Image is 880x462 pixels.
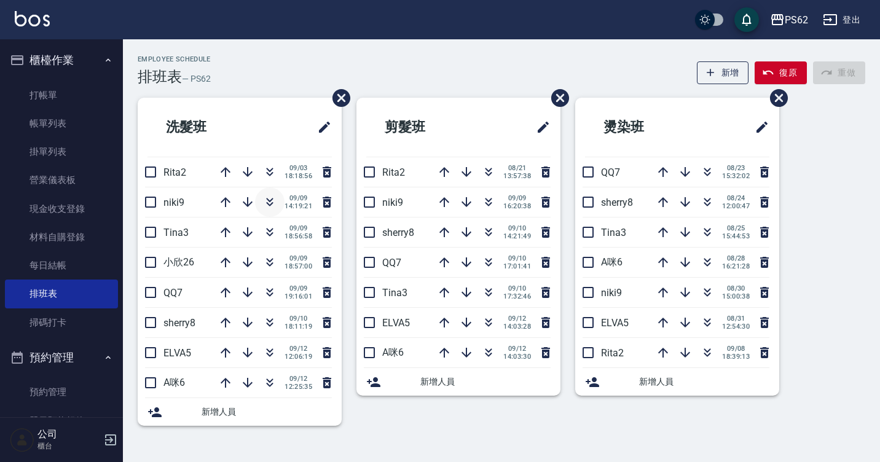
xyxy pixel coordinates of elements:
[503,202,531,210] span: 16:20:38
[5,109,118,138] a: 帳單列表
[5,308,118,337] a: 掃碼打卡
[163,227,189,238] span: Tina3
[285,323,312,331] span: 18:11:19
[761,80,790,116] span: 刪除班表
[5,223,118,251] a: 材料自購登錄
[420,375,551,388] span: 新增人員
[138,398,342,426] div: 新增人員
[285,284,312,292] span: 09/09
[722,315,750,323] span: 08/31
[147,105,267,149] h2: 洗髮班
[5,195,118,223] a: 現金收支登錄
[285,172,312,180] span: 18:18:56
[503,262,531,270] span: 17:01:41
[542,80,571,116] span: 刪除班表
[818,9,865,31] button: 登出
[5,138,118,166] a: 掛單列表
[722,232,750,240] span: 15:44:53
[163,287,183,299] span: QQ7
[503,323,531,331] span: 14:03:28
[163,317,195,329] span: sherry8
[202,405,332,418] span: 新增人員
[310,112,332,142] span: 修改班表的標題
[722,194,750,202] span: 08/24
[5,280,118,308] a: 排班表
[722,164,750,172] span: 08/23
[285,164,312,172] span: 09/03
[285,232,312,240] span: 18:56:58
[601,227,626,238] span: Tina3
[722,353,750,361] span: 18:39:13
[5,81,118,109] a: 打帳單
[722,345,750,353] span: 09/08
[601,317,629,329] span: ELVA5
[601,166,620,178] span: QQ7
[503,254,531,262] span: 09/10
[765,7,813,33] button: PS62
[722,262,750,270] span: 16:21:28
[163,197,184,208] span: niki9
[639,375,769,388] span: 新增人員
[285,383,312,391] span: 12:25:35
[722,224,750,232] span: 08/25
[722,172,750,180] span: 15:32:02
[697,61,749,84] button: 新增
[366,105,486,149] h2: 剪髮班
[163,256,194,268] span: 小欣26
[37,428,100,440] h5: 公司
[503,172,531,180] span: 13:57:38
[382,257,401,268] span: QQ7
[585,105,705,149] h2: 燙染班
[138,55,211,63] h2: Employee Schedule
[503,232,531,240] span: 14:21:49
[163,166,186,178] span: Rita2
[285,315,312,323] span: 09/10
[601,256,623,268] span: A咪6
[382,197,403,208] span: niki9
[285,375,312,383] span: 09/12
[722,284,750,292] span: 08/30
[722,323,750,331] span: 12:54:30
[285,353,312,361] span: 12:06:19
[5,407,118,435] a: 單日預約紀錄
[138,68,182,85] h3: 排班表
[382,227,414,238] span: sherry8
[5,378,118,406] a: 預約管理
[382,166,405,178] span: Rita2
[503,345,531,353] span: 09/12
[5,342,118,374] button: 預約管理
[722,202,750,210] span: 12:00:47
[382,287,407,299] span: Tina3
[10,428,34,452] img: Person
[601,287,622,299] span: niki9
[356,368,560,396] div: 新增人員
[15,11,50,26] img: Logo
[734,7,759,32] button: save
[755,61,807,84] button: 復原
[5,166,118,194] a: 營業儀表板
[528,112,551,142] span: 修改班表的標題
[5,251,118,280] a: 每日結帳
[382,317,410,329] span: ELVA5
[503,284,531,292] span: 09/10
[503,292,531,300] span: 17:32:46
[285,262,312,270] span: 18:57:00
[323,80,352,116] span: 刪除班表
[163,347,191,359] span: ELVA5
[285,254,312,262] span: 09/09
[601,347,624,359] span: Rita2
[37,440,100,452] p: 櫃台
[503,315,531,323] span: 09/12
[285,194,312,202] span: 09/09
[285,202,312,210] span: 14:19:21
[503,194,531,202] span: 09/09
[163,377,185,388] span: A咪6
[503,353,531,361] span: 14:03:30
[5,44,118,76] button: 櫃檯作業
[382,346,404,358] span: A咪6
[285,345,312,353] span: 09/12
[601,197,633,208] span: sherry8
[722,254,750,262] span: 08/28
[503,224,531,232] span: 09/10
[722,292,750,300] span: 15:00:38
